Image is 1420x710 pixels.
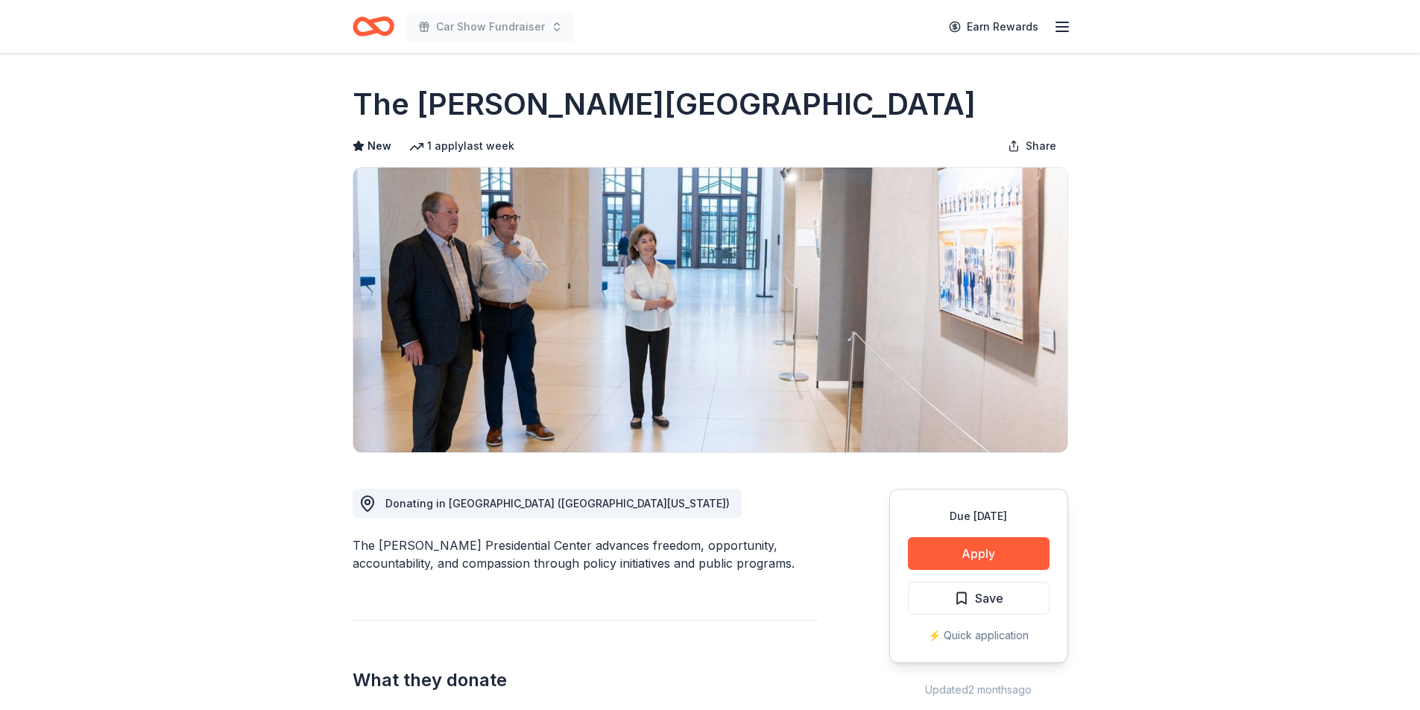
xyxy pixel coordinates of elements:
div: ⚡️ Quick application [908,627,1050,644]
div: 1 apply last week [409,137,514,155]
span: Share [1026,137,1056,155]
span: Car Show Fundraiser [436,18,545,36]
h2: What they donate [353,668,818,692]
div: Updated 2 months ago [889,681,1068,699]
button: Save [908,582,1050,615]
div: Due [DATE] [908,507,1050,525]
h1: The [PERSON_NAME][GEOGRAPHIC_DATA] [353,83,976,125]
div: The [PERSON_NAME] Presidential Center advances freedom, opportunity, accountability, and compassi... [353,536,818,572]
button: Apply [908,537,1050,570]
button: Share [996,131,1068,161]
a: Earn Rewards [940,13,1047,40]
span: New [367,137,391,155]
span: Save [975,589,1003,608]
a: Home [353,9,394,44]
button: Car Show Fundraiser [406,12,575,42]
span: Donating in [GEOGRAPHIC_DATA] ([GEOGRAPHIC_DATA][US_STATE]) [385,497,730,510]
img: Image for The Bush Center [353,168,1067,452]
